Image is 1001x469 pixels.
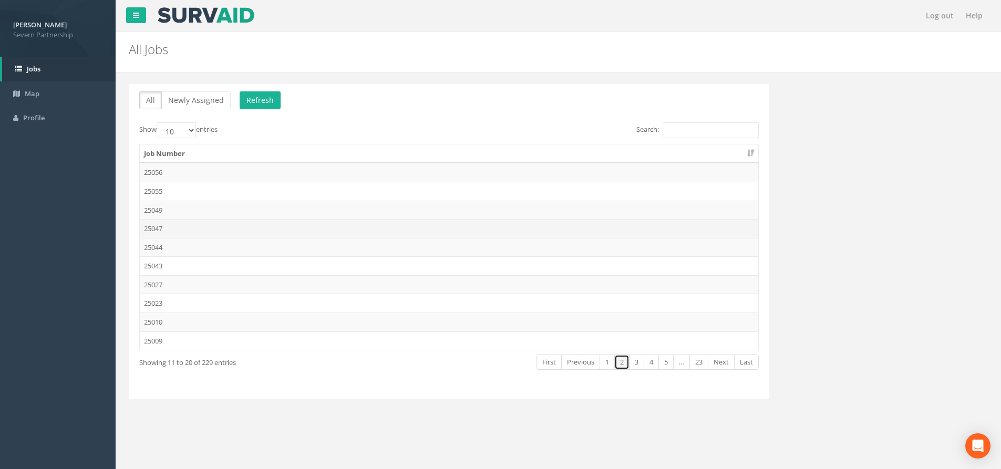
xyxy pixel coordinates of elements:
[663,122,759,138] input: Search:
[140,219,758,238] td: 25047
[140,331,758,350] td: 25009
[139,91,162,109] button: All
[614,355,630,370] a: 2
[140,144,758,163] th: Job Number: activate to sort column ascending
[13,17,102,39] a: [PERSON_NAME] Severn Partnership
[140,312,758,331] td: 25010
[658,355,674,370] a: 5
[161,91,231,109] button: Newly Assigned
[13,30,102,40] span: Severn Partnership
[965,433,990,458] div: Open Intercom Messenger
[689,355,708,370] a: 23
[23,113,45,122] span: Profile
[240,91,281,109] button: Refresh
[13,20,67,29] strong: [PERSON_NAME]
[2,57,116,81] a: Jobs
[140,256,758,275] td: 25043
[139,122,218,138] label: Show entries
[140,275,758,294] td: 25027
[673,355,690,370] a: …
[129,43,842,56] h2: All Jobs
[27,64,40,74] span: Jobs
[140,163,758,182] td: 25056
[636,122,759,138] label: Search:
[140,238,758,257] td: 25044
[708,355,735,370] a: Next
[561,355,600,370] a: Previous
[140,201,758,220] td: 25049
[734,355,759,370] a: Last
[25,89,39,98] span: Map
[157,122,196,138] select: Showentries
[600,355,615,370] a: 1
[139,353,388,368] div: Showing 11 to 20 of 229 entries
[140,182,758,201] td: 25055
[629,355,644,370] a: 3
[140,294,758,312] td: 25023
[644,355,659,370] a: 4
[536,355,562,370] a: First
